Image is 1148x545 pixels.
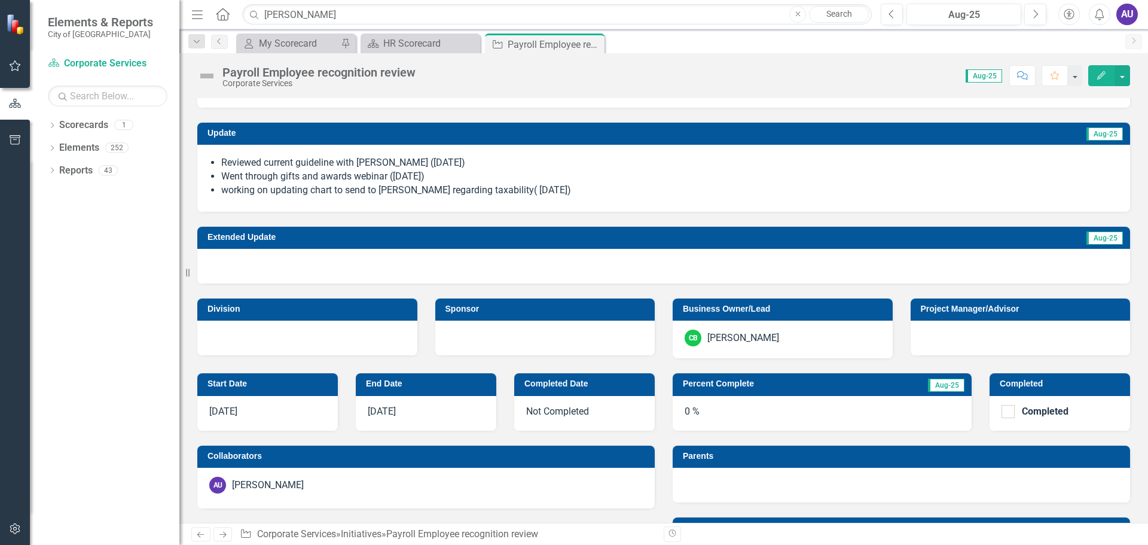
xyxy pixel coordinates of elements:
[921,305,1125,313] h3: Project Manager/Advisor
[6,13,28,35] img: ClearPoint Strategy
[221,156,1118,170] li: Reviewed current guideline with [PERSON_NAME] ([DATE])
[105,143,129,153] div: 252
[906,4,1021,25] button: Aug-25
[207,233,798,242] h3: Extended Update
[673,396,972,431] div: 0 %
[928,379,964,392] span: Aug-25
[222,66,416,79] div: Payroll Employee recognition review
[341,528,381,540] a: Initiatives
[242,4,872,25] input: Search ClearPoint...
[59,164,93,178] a: Reports
[368,406,396,417] span: [DATE]
[207,379,332,388] h3: Start Date
[197,66,216,86] img: Not Defined
[966,69,1002,83] span: Aug-25
[209,406,237,417] span: [DATE]
[524,379,649,388] h3: Completed Date
[59,141,99,155] a: Elements
[207,129,602,138] h3: Update
[114,120,133,130] div: 1
[259,36,338,51] div: My Scorecard
[240,528,655,541] div: » »
[239,36,338,51] a: My Scorecard
[48,57,167,71] a: Corporate Services
[683,452,1124,461] h3: Parents
[221,184,1118,197] li: working on updating chart to send to [PERSON_NAME] regarding taxability( [DATE])
[209,477,226,494] div: AU
[207,452,649,461] h3: Collaborators
[366,379,490,388] h3: End Date
[809,6,869,23] a: Search
[222,79,416,88] div: Corporate Services
[207,305,411,313] h3: Division
[445,305,649,313] h3: Sponsor
[685,330,701,346] div: CB
[386,528,538,540] div: Payroll Employee recognition review
[1086,127,1123,141] span: Aug-25
[514,396,655,431] div: Not Completed
[683,379,868,388] h3: Percent Complete
[911,8,1017,22] div: Aug-25
[707,331,779,345] div: [PERSON_NAME]
[59,118,108,132] a: Scorecards
[232,479,304,492] div: [PERSON_NAME]
[1000,379,1124,388] h3: Completed
[1116,4,1138,25] button: AU
[364,36,477,51] a: HR Scorecard
[257,528,336,540] a: Corporate Services
[683,305,887,313] h3: Business Owner/Lead
[221,170,1118,184] li: Went through gifts and awards webinar ([DATE])
[1086,232,1123,245] span: Aug-25
[48,15,153,29] span: Elements & Reports
[99,165,118,175] div: 43
[508,37,602,52] div: Payroll Employee recognition review
[383,36,477,51] div: HR Scorecard
[48,86,167,106] input: Search Below...
[48,29,153,39] small: City of [GEOGRAPHIC_DATA]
